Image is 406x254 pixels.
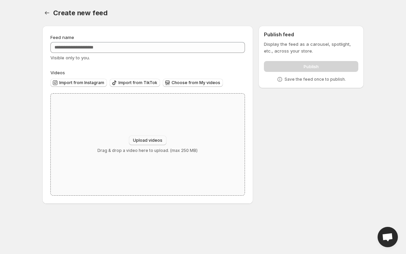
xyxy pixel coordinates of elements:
[163,79,223,87] button: Choose from My videos
[172,80,220,85] span: Choose from My videos
[378,227,398,247] a: Open chat
[97,148,198,153] p: Drag & drop a video here to upload. (max 250 MB)
[50,35,74,40] span: Feed name
[285,77,346,82] p: Save the feed once to publish.
[133,138,162,143] span: Upload videos
[50,79,107,87] button: Import from Instagram
[264,41,358,54] p: Display the feed as a carousel, spotlight, etc., across your store.
[59,80,104,85] span: Import from Instagram
[50,55,90,60] span: Visible only to you.
[118,80,157,85] span: Import from TikTok
[110,79,160,87] button: Import from TikTok
[129,136,166,145] button: Upload videos
[42,8,52,18] button: Settings
[264,31,358,38] h2: Publish feed
[53,9,108,17] span: Create new feed
[50,70,65,75] span: Videos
